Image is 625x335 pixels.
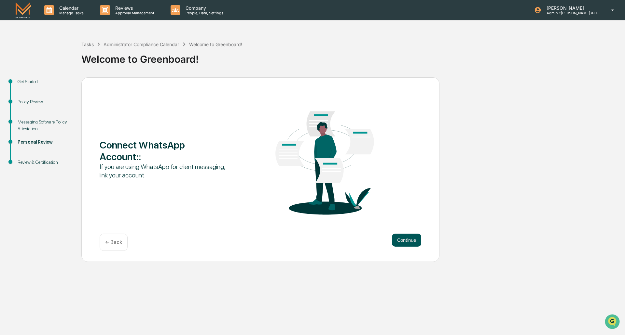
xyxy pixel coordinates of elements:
div: We're available if you need us! [22,56,82,61]
p: Admin • [PERSON_NAME] & Co. - BD [541,11,602,15]
div: Policy Review [18,98,71,105]
p: People, Data, Settings [180,11,227,15]
span: Pylon [65,110,79,115]
iframe: Open customer support [604,314,622,331]
div: 🔎 [7,95,12,100]
a: 🔎Data Lookup [4,92,44,103]
a: 🗄️Attestations [45,79,83,91]
p: Calendar [54,5,87,11]
p: [PERSON_NAME] [541,5,602,11]
img: Connect WhatsApp Account: [260,92,389,225]
p: Company [180,5,227,11]
div: Tasks [81,42,94,47]
p: Manage Tasks [54,11,87,15]
div: If you are using WhatsApp for client messaging, link your account. [100,162,228,179]
div: Get Started [18,78,71,85]
p: How can we help? [7,14,118,24]
div: Welcome to Greenboard! [189,42,242,47]
img: 1746055101610-c473b297-6a78-478c-a979-82029cc54cd1 [7,50,18,61]
div: Welcome to Greenboard! [81,48,622,65]
div: Start new chat [22,50,107,56]
div: Messaging Software Policy Attestation [18,119,71,132]
div: Personal Review [18,139,71,146]
div: 🖐️ [7,83,12,88]
p: ← Back [105,239,122,245]
p: Reviews [110,5,158,11]
div: 🗄️ [47,83,52,88]
div: Review & Certification [18,159,71,166]
span: Data Lookup [13,94,41,101]
div: Connect WhatsApp Account: : [100,139,228,162]
img: logo [16,2,31,18]
a: 🖐️Preclearance [4,79,45,91]
span: Preclearance [13,82,42,88]
span: Attestations [54,82,81,88]
button: Start new chat [111,52,118,59]
a: Powered byPylon [46,110,79,115]
p: Approval Management [110,11,158,15]
div: Administrator Compliance Calendar [104,42,179,47]
button: Continue [392,234,421,247]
